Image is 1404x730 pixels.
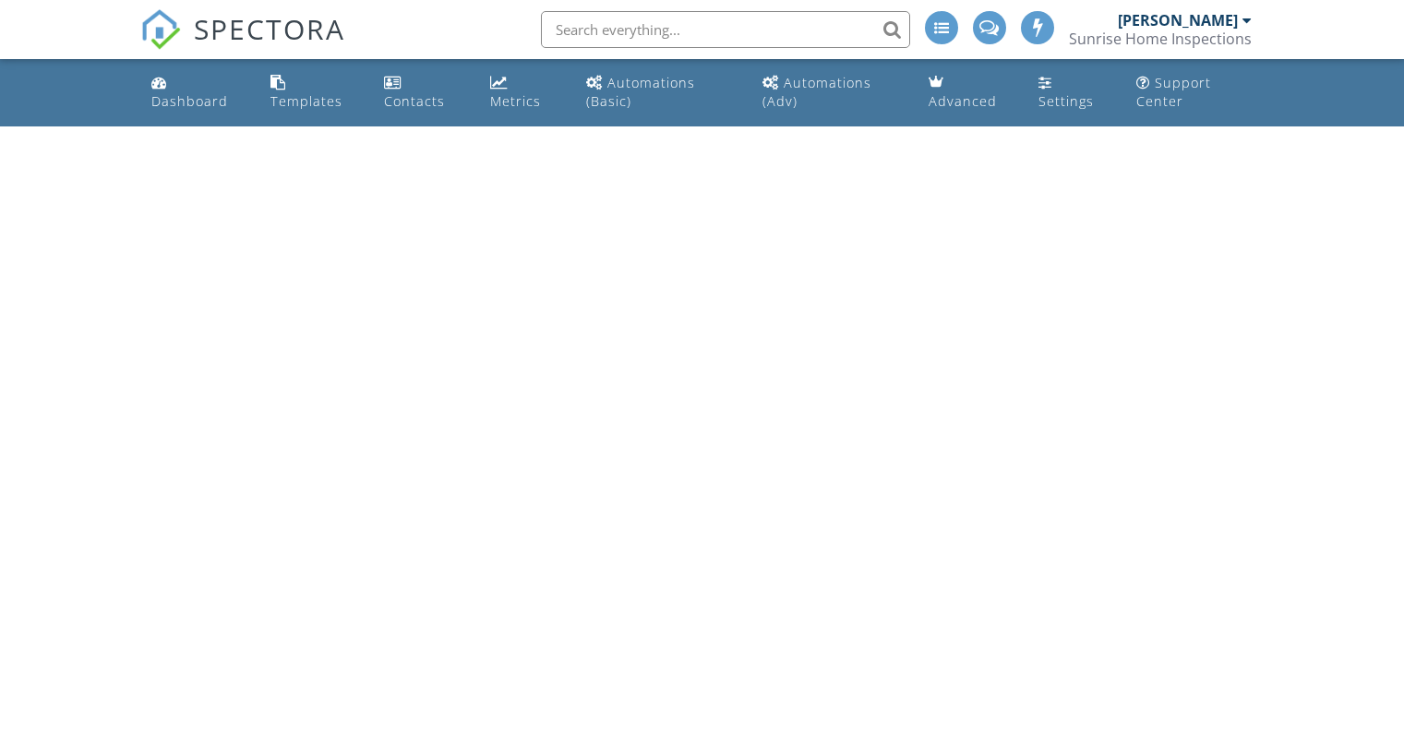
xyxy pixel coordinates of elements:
[1136,74,1211,110] div: Support Center
[541,11,910,48] input: Search everything...
[1031,66,1113,119] a: Settings
[755,66,906,119] a: Automations (Advanced)
[490,92,541,110] div: Metrics
[1038,92,1094,110] div: Settings
[579,66,740,119] a: Automations (Basic)
[151,92,228,110] div: Dashboard
[377,66,468,119] a: Contacts
[140,9,181,50] img: The Best Home Inspection Software - Spectora
[1118,11,1238,30] div: [PERSON_NAME]
[144,66,247,119] a: Dashboard
[1129,66,1260,119] a: Support Center
[140,25,345,64] a: SPECTORA
[483,66,564,119] a: Metrics
[929,92,997,110] div: Advanced
[586,74,695,110] div: Automations (Basic)
[194,9,345,48] span: SPECTORA
[762,74,871,110] div: Automations (Adv)
[384,92,445,110] div: Contacts
[921,66,1016,119] a: Advanced
[270,92,342,110] div: Templates
[263,66,363,119] a: Templates
[1069,30,1252,48] div: Sunrise Home Inspections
